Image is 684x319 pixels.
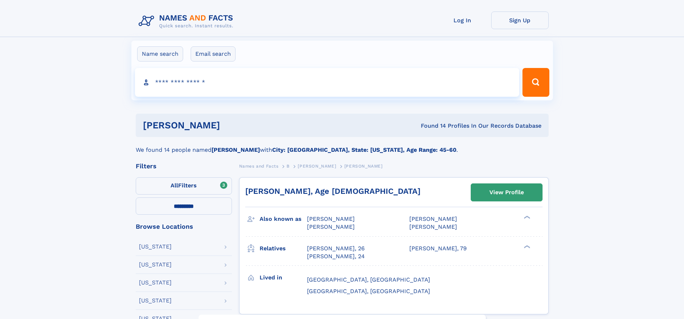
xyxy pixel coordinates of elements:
[211,146,260,153] b: [PERSON_NAME]
[434,12,491,29] a: Log In
[139,298,172,304] div: [US_STATE]
[139,262,172,268] div: [US_STATE]
[287,161,290,170] a: B
[139,280,172,286] div: [US_STATE]
[287,164,290,169] span: B
[320,122,541,130] div: Found 14 Profiles In Our Records Database
[522,68,549,97] button: Search Button
[409,245,467,252] a: [PERSON_NAME], 79
[409,215,457,222] span: [PERSON_NAME]
[136,137,549,154] div: We found 14 people named with .
[307,252,365,260] a: [PERSON_NAME], 24
[307,245,365,252] a: [PERSON_NAME], 26
[298,161,336,170] a: [PERSON_NAME]
[136,163,232,169] div: Filters
[522,215,531,220] div: ❯
[136,223,232,230] div: Browse Locations
[135,68,520,97] input: search input
[260,242,307,255] h3: Relatives
[298,164,336,169] span: [PERSON_NAME]
[139,244,172,250] div: [US_STATE]
[260,272,307,284] h3: Lived in
[307,288,430,295] span: [GEOGRAPHIC_DATA], [GEOGRAPHIC_DATA]
[136,12,239,31] img: Logo Names and Facts
[143,121,321,130] h1: [PERSON_NAME]
[171,182,178,189] span: All
[260,213,307,225] h3: Also known as
[522,244,531,249] div: ❯
[239,161,279,170] a: Names and Facts
[344,164,383,169] span: [PERSON_NAME]
[307,215,355,222] span: [PERSON_NAME]
[191,46,236,61] label: Email search
[137,46,183,61] label: Name search
[136,177,232,195] label: Filters
[409,223,457,230] span: [PERSON_NAME]
[272,146,456,153] b: City: [GEOGRAPHIC_DATA], State: [US_STATE], Age Range: 45-60
[307,223,355,230] span: [PERSON_NAME]
[307,276,430,283] span: [GEOGRAPHIC_DATA], [GEOGRAPHIC_DATA]
[471,184,542,201] a: View Profile
[491,12,549,29] a: Sign Up
[489,184,524,201] div: View Profile
[245,187,420,196] a: [PERSON_NAME], Age [DEMOGRAPHIC_DATA]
